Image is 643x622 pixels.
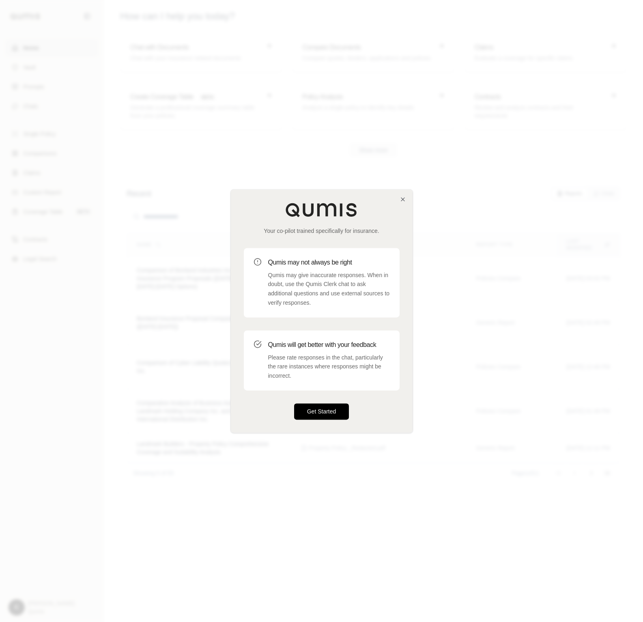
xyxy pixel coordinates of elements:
[244,227,400,235] p: Your co-pilot trained specifically for insurance.
[268,353,390,381] p: Please rate responses in the chat, particularly the rare instances where responses might be incor...
[285,202,358,217] img: Qumis Logo
[294,403,349,420] button: Get Started
[268,271,390,308] p: Qumis may give inaccurate responses. When in doubt, use the Qumis Clerk chat to ask additional qu...
[268,340,390,350] h3: Qumis will get better with your feedback
[268,258,390,267] h3: Qumis may not always be right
